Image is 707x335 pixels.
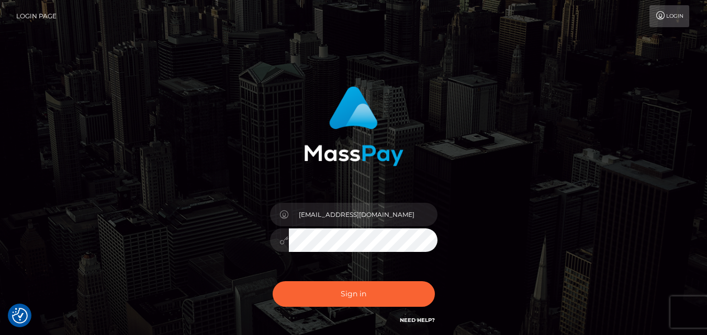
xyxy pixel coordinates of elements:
[12,308,28,324] button: Consent Preferences
[273,281,435,307] button: Sign in
[289,203,437,226] input: Username...
[400,317,435,324] a: Need Help?
[16,5,57,27] a: Login Page
[649,5,689,27] a: Login
[304,86,403,166] img: MassPay Login
[12,308,28,324] img: Revisit consent button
